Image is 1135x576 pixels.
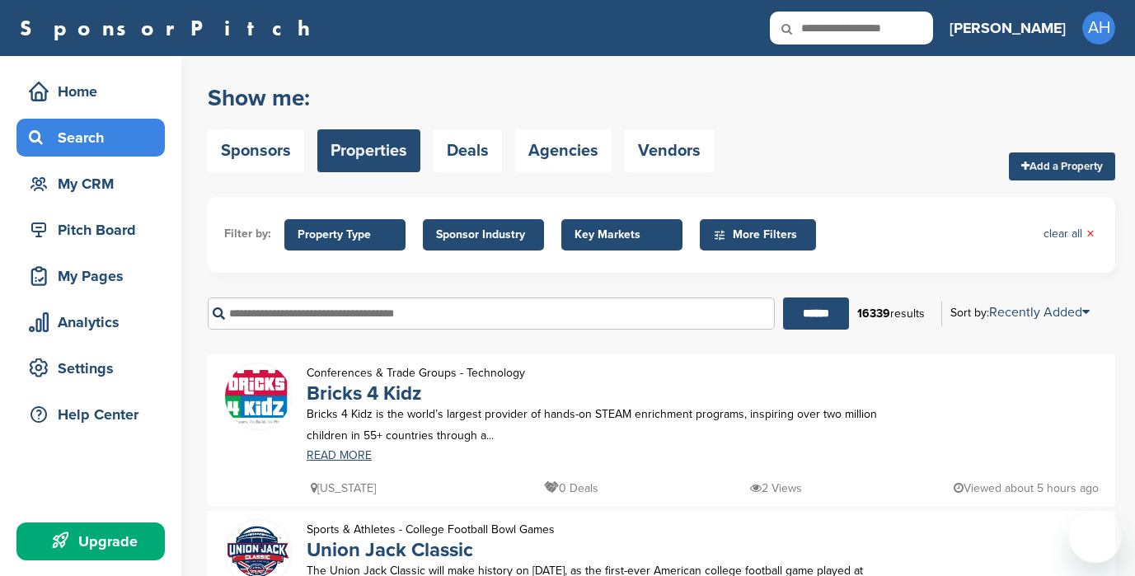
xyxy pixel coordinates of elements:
h2: Show me: [208,83,714,113]
a: Deals [434,129,502,172]
a: Properties [317,129,420,172]
p: Conferences & Trade Groups - Technology [307,363,525,383]
a: Recently Added [989,304,1090,321]
h3: [PERSON_NAME] [950,16,1066,40]
a: My CRM [16,165,165,203]
span: AH [1082,12,1115,44]
span: Property Type [298,226,392,244]
a: Add a Property [1009,152,1115,180]
a: My Pages [16,257,165,295]
div: Analytics [25,307,165,337]
a: SponsorPitch [20,17,321,39]
p: 0 Deals [544,478,598,499]
div: results [849,300,933,328]
div: Sort by: [950,306,1090,319]
a: Analytics [16,303,165,341]
a: Bricks 4 Kidz [307,382,421,405]
div: Home [25,77,165,106]
p: Sports & Athletes - College Football Bowl Games [307,519,555,540]
a: Settings [16,349,165,387]
a: READ MORE [307,450,880,461]
a: Upgrade [16,522,165,560]
p: Bricks 4 Kidz is the world’s largest provider of hands-on STEAM enrichment programs, inspiring ov... [307,404,880,445]
a: Search [16,119,165,157]
li: Filter by: [224,225,271,243]
div: Settings [25,354,165,383]
div: My Pages [25,261,165,291]
a: Pitch Board [16,211,165,249]
a: clear all× [1044,225,1095,243]
div: Search [25,123,165,152]
span: × [1086,225,1095,243]
a: Sponsors [208,129,304,172]
div: Upgrade [25,527,165,556]
iframe: Button to launch messaging window [1069,510,1122,563]
a: Vendors [625,129,714,172]
div: My CRM [25,169,165,199]
div: Pitch Board [25,215,165,245]
b: 16339 [857,307,890,321]
div: Help Center [25,400,165,429]
a: Union Jack Classic [307,538,473,562]
img: B4k 300x300px [225,363,291,429]
a: Home [16,73,165,110]
span: Sponsor Industry [436,226,531,244]
span: More Filters [713,226,808,244]
a: Agencies [515,129,612,172]
p: [US_STATE] [311,478,376,499]
span: Key Markets [575,226,669,244]
a: [PERSON_NAME] [950,10,1066,46]
p: 2 Views [750,478,802,499]
p: Viewed about 5 hours ago [954,478,1099,499]
a: Help Center [16,396,165,433]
